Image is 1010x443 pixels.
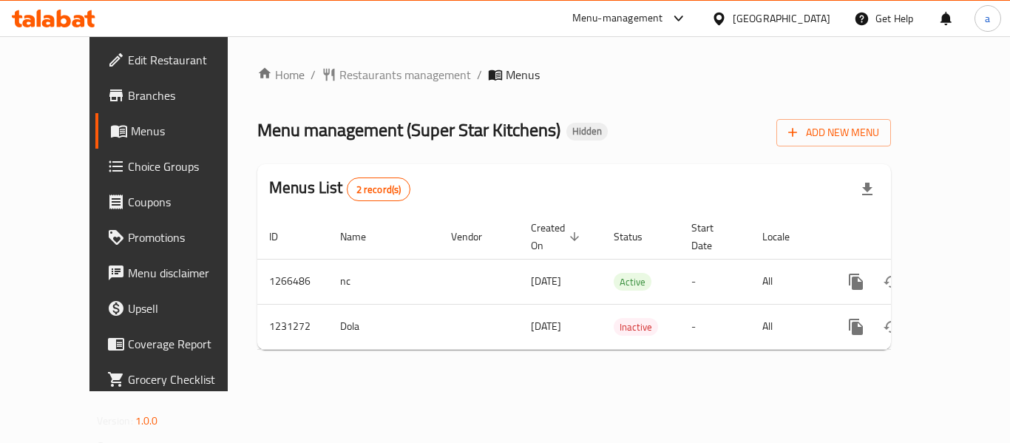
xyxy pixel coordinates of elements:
[328,259,439,304] td: nc
[95,255,258,291] a: Menu disclaimer
[128,371,246,388] span: Grocery Checklist
[614,273,651,291] div: Active
[97,411,133,430] span: Version:
[328,304,439,349] td: Dola
[531,271,561,291] span: [DATE]
[257,66,305,84] a: Home
[131,122,246,140] span: Menus
[95,149,258,184] a: Choice Groups
[257,304,328,349] td: 1231272
[347,177,411,201] div: Total records count
[874,264,909,300] button: Change Status
[95,220,258,255] a: Promotions
[128,51,246,69] span: Edit Restaurant
[776,119,891,146] button: Add New Menu
[128,300,246,317] span: Upsell
[128,264,246,282] span: Menu disclaimer
[614,318,658,336] div: Inactive
[733,10,830,27] div: [GEOGRAPHIC_DATA]
[827,214,992,260] th: Actions
[566,123,608,141] div: Hidden
[257,259,328,304] td: 1266486
[750,259,827,304] td: All
[572,10,663,27] div: Menu-management
[506,66,540,84] span: Menus
[531,317,561,336] span: [DATE]
[614,319,658,336] span: Inactive
[451,228,501,246] span: Vendor
[531,219,584,254] span: Created On
[269,177,410,201] h2: Menus List
[679,304,750,349] td: -
[838,264,874,300] button: more
[128,229,246,246] span: Promotions
[257,66,891,84] nav: breadcrumb
[850,172,885,207] div: Export file
[691,219,733,254] span: Start Date
[788,124,879,142] span: Add New Menu
[614,274,651,291] span: Active
[311,66,316,84] li: /
[128,335,246,353] span: Coverage Report
[95,291,258,326] a: Upsell
[322,66,471,84] a: Restaurants management
[128,193,246,211] span: Coupons
[477,66,482,84] li: /
[135,411,158,430] span: 1.0.0
[679,259,750,304] td: -
[566,125,608,138] span: Hidden
[95,362,258,397] a: Grocery Checklist
[269,228,297,246] span: ID
[95,184,258,220] a: Coupons
[762,228,809,246] span: Locale
[614,228,662,246] span: Status
[95,326,258,362] a: Coverage Report
[340,228,385,246] span: Name
[838,309,874,345] button: more
[985,10,990,27] span: a
[128,87,246,104] span: Branches
[128,158,246,175] span: Choice Groups
[95,113,258,149] a: Menus
[750,304,827,349] td: All
[874,309,909,345] button: Change Status
[257,214,992,350] table: enhanced table
[95,42,258,78] a: Edit Restaurant
[95,78,258,113] a: Branches
[257,113,560,146] span: Menu management ( Super Star Kitchens )
[339,66,471,84] span: Restaurants management
[348,183,410,197] span: 2 record(s)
